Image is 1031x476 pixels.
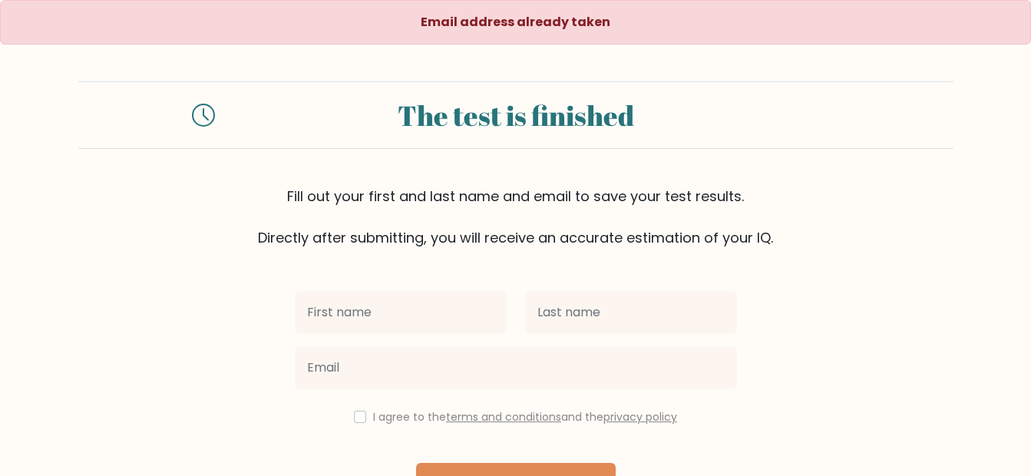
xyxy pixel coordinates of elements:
div: Fill out your first and last name and email to save your test results. Directly after submitting,... [78,186,953,248]
input: Email [295,346,737,389]
a: terms and conditions [446,409,561,425]
input: Last name [525,291,737,334]
a: privacy policy [603,409,677,425]
strong: Email address already taken [421,13,610,31]
label: I agree to the and the [373,409,677,425]
div: The test is finished [233,94,798,136]
input: First name [295,291,507,334]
